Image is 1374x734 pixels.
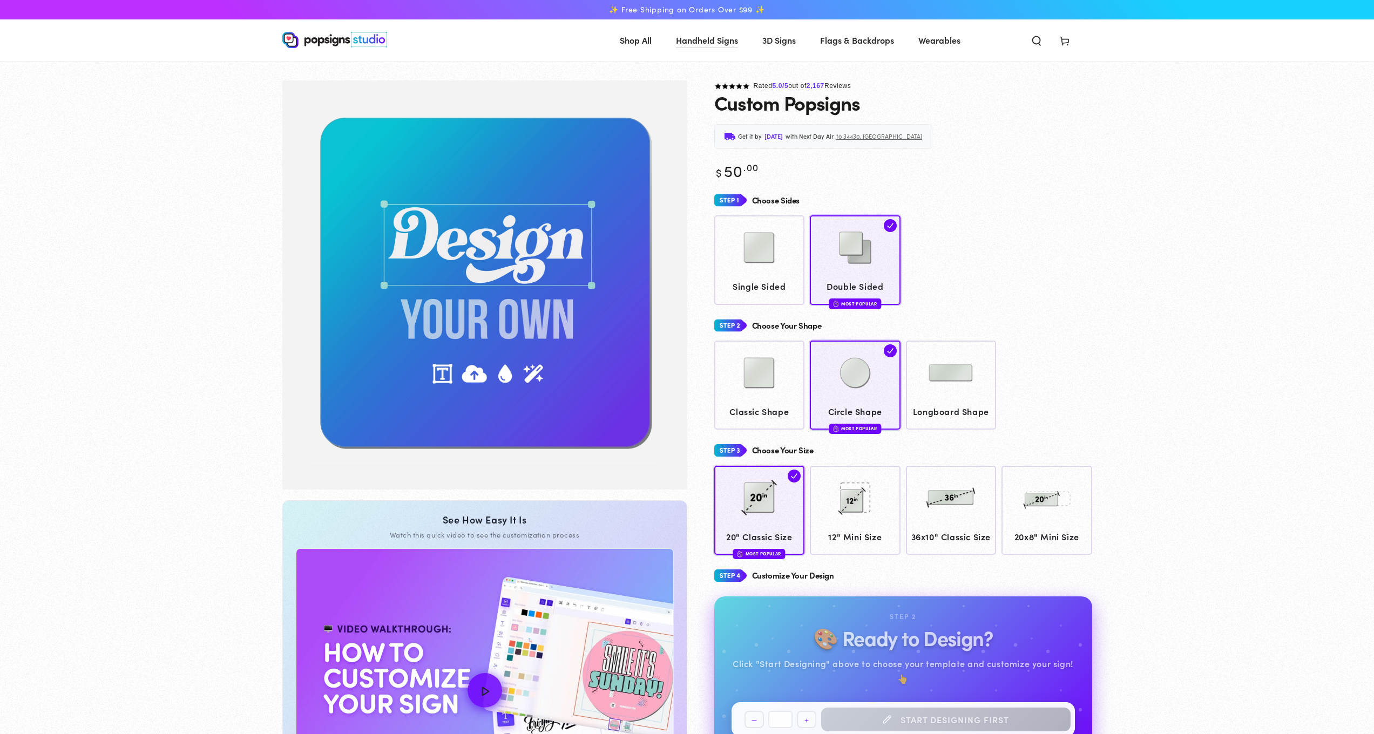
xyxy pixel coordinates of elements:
[1023,28,1051,52] summary: Search our site
[762,32,796,48] span: 3D Signs
[810,215,901,304] a: Double Sided Double Sided Most Popular
[924,346,978,400] img: Longboard Shape
[773,82,782,90] span: 5.0
[714,341,805,430] a: Classic Shape Classic Shape
[813,627,992,649] h2: 🎨 Ready to Design?
[282,80,687,490] img: Custom Popsigns
[752,571,834,580] h4: Customize Your Design
[807,82,824,90] span: 2,167
[737,550,743,558] img: fire.svg
[282,80,687,490] media-gallery: Gallery Viewer
[829,298,881,309] div: Most Popular
[836,131,922,142] span: to 34430, [GEOGRAPHIC_DATA]
[732,346,786,400] img: Classic Shape
[918,32,960,48] span: Wearables
[752,196,800,205] h4: Choose Sides
[890,611,916,623] div: Step 2
[810,466,901,555] a: 12 12" Mini Size
[296,530,674,540] div: Watch this quick video to see the customization process
[714,566,747,586] img: Step 4
[714,159,759,181] bdi: 50
[714,215,805,304] a: Single Sided Single Sided
[714,466,805,555] a: 20 20" Classic Size Most Popular
[911,529,991,545] span: 36x10" Classic Size
[1020,471,1074,525] img: 20x8
[714,191,747,210] img: Step 1
[754,26,804,55] a: 3D Signs
[911,404,991,419] span: Longboard Shape
[668,26,746,55] a: Handheld Signs
[752,446,814,455] h4: Choose Your Size
[833,300,838,308] img: fire.svg
[676,32,738,48] span: Handheld Signs
[810,341,901,430] a: Circle Shape Circle Shape Most Popular
[828,346,882,400] img: Circle Shape
[828,221,882,275] img: Double Sided
[906,341,997,430] a: Longboard Shape Longboard Shape
[719,404,800,419] span: Classic Shape
[719,529,800,545] span: 20" Classic Size
[738,131,762,142] span: Get it by
[884,344,897,357] img: check.svg
[719,278,800,294] span: Single Sided
[1007,529,1087,545] span: 20x8" Mini Size
[828,471,882,525] img: 12
[910,26,969,55] a: Wearables
[612,26,660,55] a: Shop All
[752,321,822,330] h4: Choose Your Shape
[714,92,860,113] h1: Custom Popsigns
[714,316,747,336] img: Step 2
[788,470,801,482] img: check.svg
[829,424,881,434] div: Most Popular
[815,404,896,419] span: Circle Shape
[764,131,783,142] span: [DATE]
[743,160,759,174] sup: .00
[833,425,838,432] img: fire.svg
[296,514,674,526] div: See How Easy It Is
[732,656,1075,687] div: Click "Start Designing" above to choose your template and customize your sign! 👆
[732,221,786,275] img: Single Sided
[786,131,834,142] span: with Next Day Air
[1001,466,1092,555] a: 20x8 20x8" Mini Size
[884,219,897,232] img: check.svg
[282,32,387,48] img: Popsigns Studio
[714,440,747,460] img: Step 3
[924,471,978,525] img: 36x10
[620,32,652,48] span: Shop All
[782,82,788,90] span: /5
[820,32,894,48] span: Flags & Backdrops
[906,466,997,555] a: 36x10 36x10" Classic Size
[716,165,722,180] span: $
[815,529,896,545] span: 12" Mini Size
[812,26,902,55] a: Flags & Backdrops
[733,549,786,559] div: Most Popular
[815,278,896,294] span: Double Sided
[609,5,764,15] span: ✨ Free Shipping on Orders Over $99 ✨
[754,82,851,90] span: Rated out of Reviews
[732,471,786,525] img: 20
